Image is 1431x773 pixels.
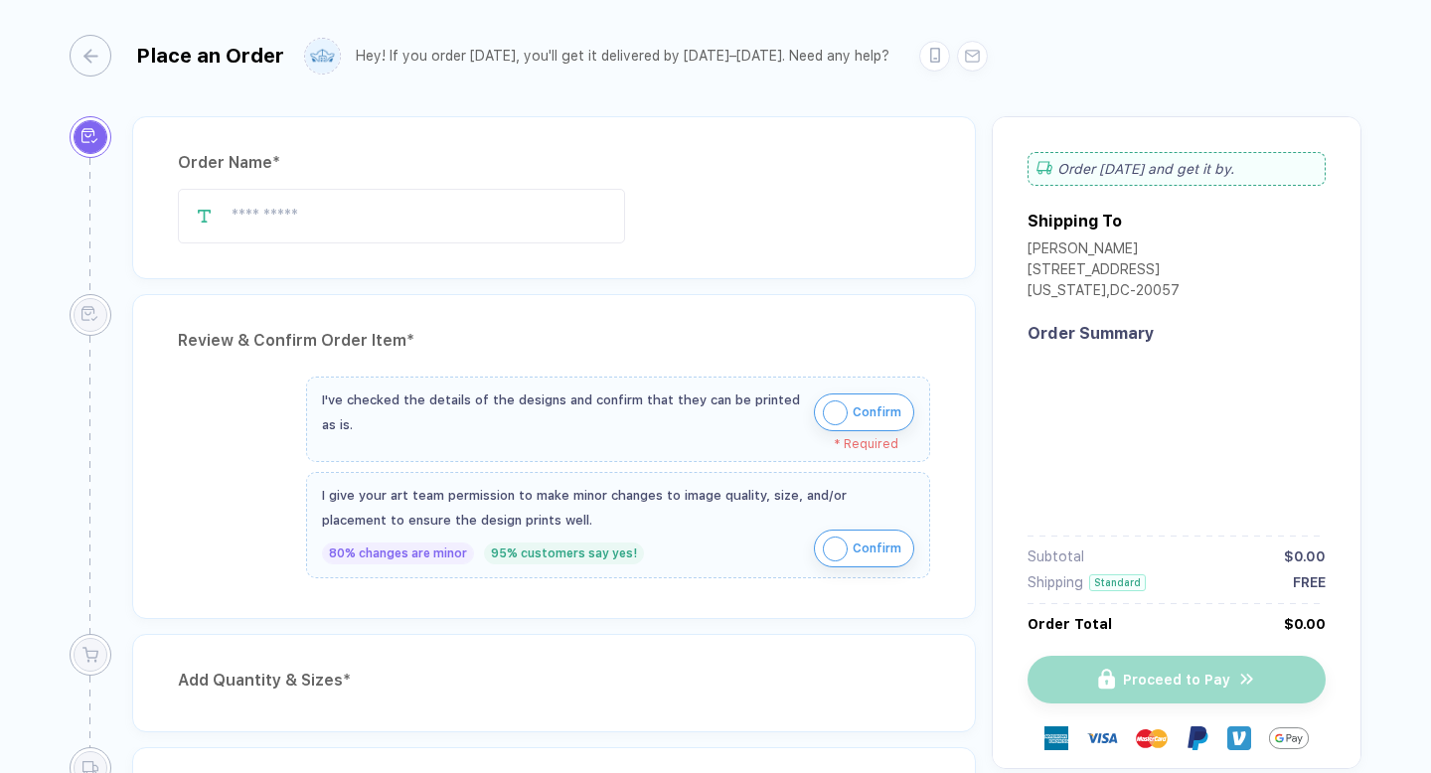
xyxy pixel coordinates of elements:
[814,393,914,431] button: iconConfirm
[1028,324,1326,343] div: Order Summary
[1293,574,1326,590] div: FREE
[1186,726,1209,750] img: Paypal
[484,542,644,564] div: 95% customers say yes!
[136,44,284,68] div: Place an Order
[322,542,474,564] div: 80% changes are minor
[853,396,901,428] span: Confirm
[305,39,340,74] img: user profile
[1136,722,1168,754] img: master-card
[1028,616,1112,632] div: Order Total
[823,537,848,561] img: icon
[1089,574,1146,591] div: Standard
[823,400,848,425] img: icon
[322,483,914,533] div: I give your art team permission to make minor changes to image quality, size, and/or placement to...
[1028,152,1326,186] div: Order [DATE] and get it by .
[1028,282,1180,303] div: [US_STATE] , DC - 20057
[1028,548,1084,564] div: Subtotal
[1028,261,1180,282] div: [STREET_ADDRESS]
[1284,616,1326,632] div: $0.00
[1028,574,1083,590] div: Shipping
[1044,726,1068,750] img: express
[1284,548,1326,564] div: $0.00
[1269,718,1309,758] img: GPay
[356,48,889,65] div: Hey! If you order [DATE], you'll get it delivered by [DATE]–[DATE]. Need any help?
[1028,240,1180,261] div: [PERSON_NAME]
[1028,212,1122,231] div: Shipping To
[814,530,914,567] button: iconConfirm
[178,665,930,696] div: Add Quantity & Sizes
[853,533,901,564] span: Confirm
[1086,722,1118,754] img: visa
[322,437,898,451] div: * Required
[322,387,804,437] div: I've checked the details of the designs and confirm that they can be printed as is.
[178,325,930,357] div: Review & Confirm Order Item
[1227,726,1251,750] img: Venmo
[178,147,930,179] div: Order Name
